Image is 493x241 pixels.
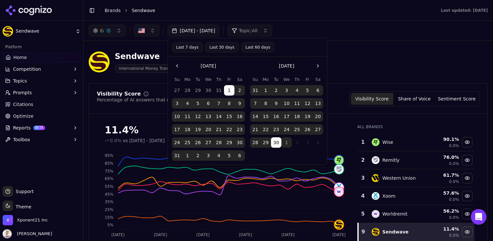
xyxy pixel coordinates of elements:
[281,137,292,148] button: Today, Wednesday, October 1st, 2025
[105,169,113,173] tspan: 75%
[358,133,474,151] tr: 1wiseWise90.1%0.0%Hide wise data
[372,228,380,236] img: sendwave
[196,233,210,237] tspan: [DATE]
[358,151,474,169] tr: 2remitlyRemitly76.0%0.0%Hide remitly data
[250,98,261,109] button: Sunday, September 7th, 2025, selected
[105,7,428,14] nav: breadcrumb
[182,137,193,148] button: Monday, August 25th, 2025, selected
[429,154,459,160] div: 76.0 %
[429,208,459,214] div: 56.2 %
[250,85,261,96] button: Sunday, August 31st, 2025, selected
[302,85,313,96] button: Friday, September 5th, 2025, selected
[13,101,33,108] span: Citations
[115,64,197,73] span: International Money Transfer Services
[172,137,182,148] button: Sunday, August 24th, 2025, selected
[224,111,234,122] button: Friday, August 15th, 2025, selected
[302,98,313,109] button: Friday, September 12th, 2025, selected
[436,93,478,105] button: Sentiment Score
[3,134,81,145] button: Toolbox
[224,124,234,135] button: Friday, August 22nd, 2025, selected
[292,76,302,83] th: Thursday
[271,124,281,135] button: Tuesday, September 23rd, 2025, selected
[182,85,193,96] button: Monday, July 28th, 2025
[281,85,292,96] button: Wednesday, September 3rd, 2025, selected
[234,124,245,135] button: Saturday, August 23rd, 2025, selected
[17,217,48,223] span: Xponent21 Inc
[358,187,474,205] tr: 4xoomXoom57.6%0.0%Hide xoom data
[292,98,302,109] button: Thursday, September 11th, 2025, selected
[382,157,399,163] div: Remitly
[313,61,323,71] button: Go to the Next Month
[382,193,395,199] div: Xoom
[132,7,155,14] span: Sendwave
[361,174,366,182] div: 3
[3,111,81,121] a: Optimize
[462,137,472,147] button: Hide wise data
[172,98,182,109] button: Sunday, August 3rd, 2025, selected
[182,76,193,83] th: Monday
[224,137,234,148] button: Friday, August 29th, 2025, selected
[172,124,182,135] button: Sunday, August 17th, 2025, selected
[361,228,366,236] div: 9
[361,192,366,200] div: 4
[3,52,81,63] a: Home
[313,76,323,83] th: Saturday
[193,85,203,96] button: Tuesday, July 29th, 2025
[250,111,261,122] button: Sunday, September 14th, 2025, selected
[13,89,32,96] span: Prompts
[313,124,323,135] button: Saturday, September 27th, 2025, selected
[112,233,125,237] tspan: [DATE]
[224,85,234,96] button: Friday, August 1st, 2025, selected
[13,188,34,195] span: Support
[449,197,459,202] span: 0.0%
[14,231,52,237] span: [PERSON_NAME]
[214,98,224,109] button: Thursday, August 7th, 2025, selected
[261,85,271,96] button: Monday, September 1st, 2025, selected
[271,98,281,109] button: Tuesday, September 9th, 2025, selected
[105,153,113,158] tspan: 95%
[261,98,271,109] button: Monday, September 8th, 2025, selected
[441,8,488,13] div: Last updated: [DATE]
[449,215,459,220] span: 0.0%
[193,98,203,109] button: Tuesday, August 5th, 2025, selected
[250,124,261,135] button: Sunday, September 21st, 2025, selected
[462,173,472,183] button: Hide western union data
[105,176,113,181] tspan: 65%
[335,156,344,165] img: wise
[138,27,145,34] img: United States
[313,111,323,122] button: Saturday, September 20th, 2025, selected
[13,136,30,143] span: Toolbox
[449,143,459,148] span: 0.0%
[3,229,52,238] button: Open user button
[123,137,165,144] span: vs [DATE] - [DATE]
[105,184,113,189] tspan: 55%
[271,137,281,148] button: Tuesday, September 30th, 2025, selected
[239,27,258,34] span: Topic: All
[302,76,313,83] th: Friday
[172,76,245,161] table: August 2025
[250,76,261,83] th: Sunday
[351,93,393,105] button: Visibility Score
[105,200,113,204] tspan: 35%
[372,174,380,182] img: western union
[281,111,292,122] button: Wednesday, September 17th, 2025, selected
[3,123,81,133] button: ReportsBETA
[105,207,113,212] tspan: 25%
[292,111,302,122] button: Thursday, September 18th, 2025, selected
[449,161,459,166] span: 0.0%
[193,124,203,135] button: Tuesday, August 19th, 2025, selected
[313,85,323,96] button: Saturday, September 6th, 2025, selected
[214,85,224,96] button: Thursday, July 31st, 2025
[335,187,344,196] img: worldremit
[172,150,182,161] button: Sunday, August 31st, 2025, selected
[335,165,344,174] img: remitly
[203,111,214,122] button: Wednesday, August 13th, 2025, selected
[3,229,12,238] img: Kiryako Sharikas
[261,111,271,122] button: Monday, September 15th, 2025, selected
[361,156,366,164] div: 2
[214,150,224,161] button: Thursday, September 4th, 2025, selected
[105,215,113,220] tspan: 15%
[429,226,459,232] div: 11.4 %
[182,124,193,135] button: Monday, August 18th, 2025, selected
[313,98,323,109] button: Saturday, September 13th, 2025, selected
